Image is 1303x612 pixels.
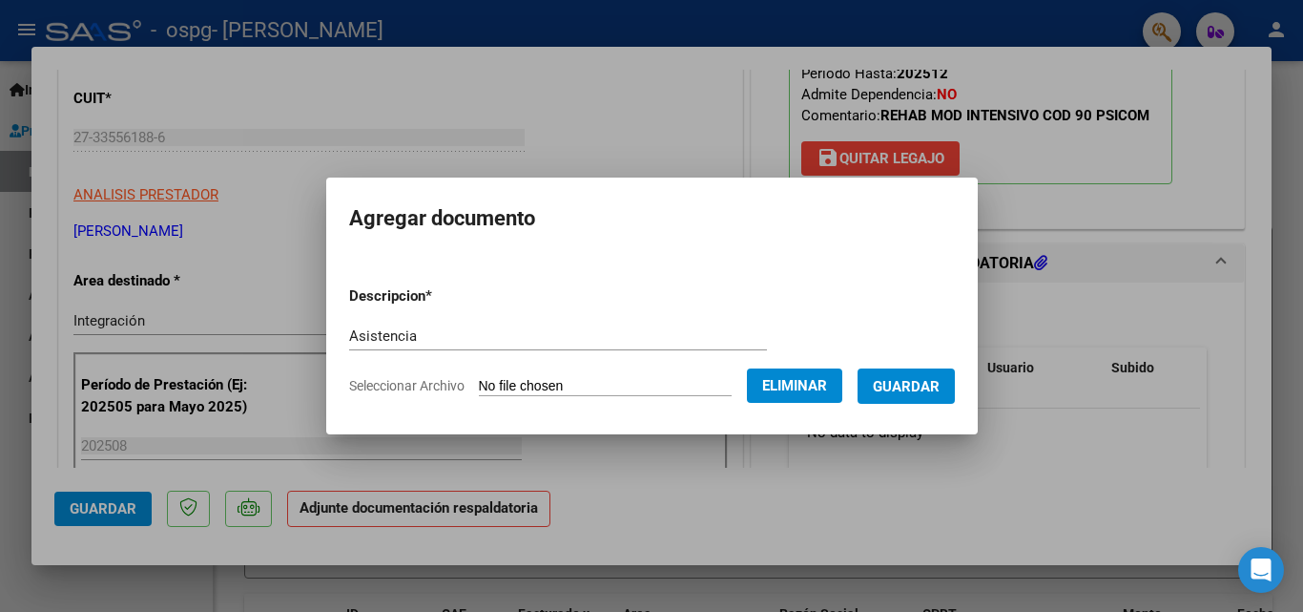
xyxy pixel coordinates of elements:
[858,369,955,404] button: Guardar
[747,369,842,403] button: Eliminar
[349,285,531,307] p: Descripcion
[762,377,827,394] span: Eliminar
[1238,547,1284,593] div: Open Intercom Messenger
[873,378,940,395] span: Guardar
[349,378,465,393] span: Seleccionar Archivo
[349,200,955,237] h2: Agregar documento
